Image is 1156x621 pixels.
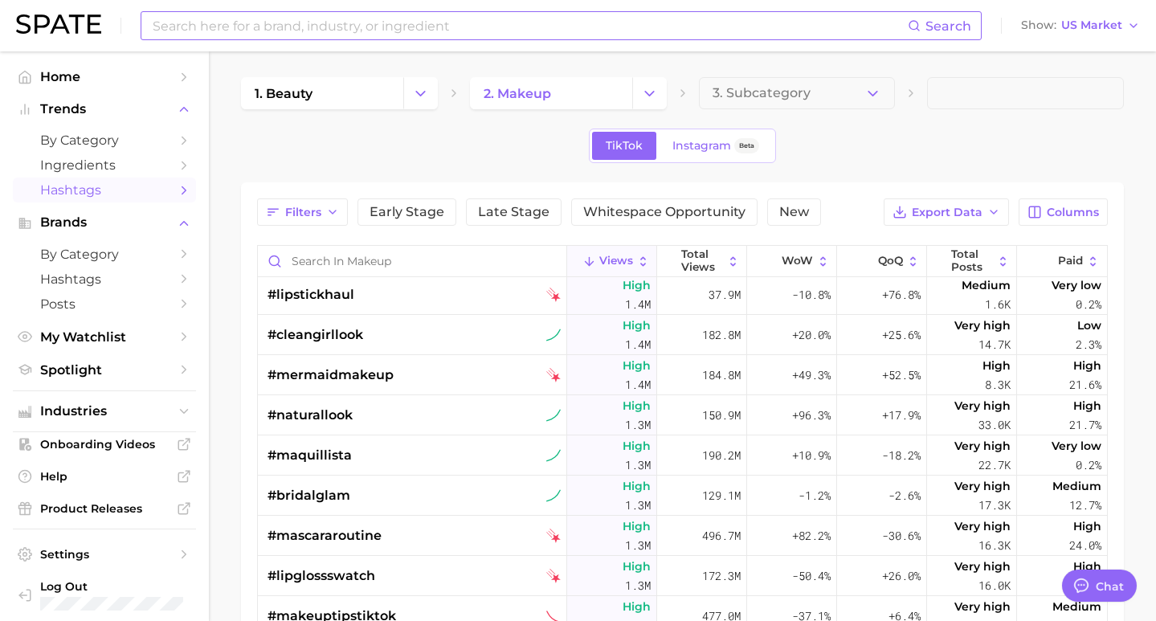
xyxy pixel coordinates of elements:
span: High [623,396,651,415]
button: Views [567,246,657,277]
span: Hashtags [40,272,169,287]
img: tiktok sustained riser [546,448,561,463]
span: 24.0% [1069,536,1101,555]
button: Export Data [884,198,1009,226]
span: Medium [1052,476,1101,496]
span: High [982,356,1011,375]
span: 129.1m [702,486,741,505]
span: High [1073,517,1101,536]
span: by Category [40,247,169,262]
span: Very high [954,436,1011,456]
span: #mascararoutine [268,526,382,545]
span: +20.0% [792,325,831,345]
span: Views [599,255,633,268]
span: by Category [40,133,169,148]
button: Total Posts [927,246,1017,277]
span: Very high [954,476,1011,496]
span: #bridalglam [268,486,350,505]
span: WoW [782,255,813,268]
span: 1.3m [625,576,651,595]
span: 1. beauty [255,86,312,101]
span: Trends [40,102,169,116]
span: Spotlight [40,362,169,378]
span: 22.7k [978,456,1011,475]
button: #lipglossswatchtiktok falling starHigh1.3m172.3m-50.4%+26.0%Very high16.0kHigh45.9% [258,556,1107,596]
a: InstagramBeta [659,132,773,160]
button: Total Views [657,246,747,277]
a: Ingredients [13,153,196,178]
span: Export Data [912,206,982,219]
span: Help [40,469,169,484]
span: Very high [954,597,1011,616]
button: WoW [747,246,837,277]
img: tiktok sustained riser [546,328,561,342]
span: High [623,356,651,375]
span: 1.3m [625,415,651,435]
a: Settings [13,542,196,566]
a: TikTok [592,132,656,160]
span: +76.8% [882,285,921,304]
button: #cleangirllooktiktok sustained riserHigh1.4m182.8m+20.0%+25.6%Very high14.7kLow2.3% [258,315,1107,355]
span: US Market [1061,21,1122,30]
span: TikTok [606,139,643,153]
span: 2.3% [1076,335,1101,354]
span: 21.7% [1069,415,1101,435]
span: +96.3% [792,406,831,425]
span: -1.2% [799,486,831,505]
span: Hashtags [40,182,169,198]
span: Log Out [40,579,220,594]
button: #mermaidmakeuptiktok falling starHigh1.4m184.8m+49.3%+52.5%High8.3kHigh21.6% [258,355,1107,395]
span: Late Stage [478,206,549,219]
span: 1.6k [985,295,1011,314]
span: Paid [1058,255,1083,268]
span: +10.9% [792,446,831,465]
a: Hashtags [13,178,196,202]
span: Very low [1052,276,1101,295]
span: High [623,436,651,456]
span: 12.7% [1069,496,1101,515]
a: by Category [13,242,196,267]
button: Change Category [403,77,438,109]
a: Posts [13,292,196,317]
span: Whitespace Opportunity [583,206,745,219]
img: tiktok falling star [546,288,561,302]
span: Very low [1052,436,1101,456]
span: High [1073,396,1101,415]
span: 0.2% [1076,456,1101,475]
a: 1. beauty [241,77,403,109]
span: Total Posts [951,248,993,273]
span: +49.3% [792,366,831,385]
span: +26.0% [882,566,921,586]
span: 1.3m [625,456,651,475]
span: Very high [954,557,1011,576]
input: Search here for a brand, industry, or ingredient [151,12,908,39]
span: Posts [40,296,169,312]
button: Industries [13,399,196,423]
button: #naturallooktiktok sustained riserHigh1.3m150.9m+96.3%+17.9%Very high33.0kHigh21.7% [258,395,1107,435]
img: tiktok falling star [546,368,561,382]
span: 1.4m [625,375,651,394]
img: SPATE [16,14,101,34]
span: 182.8m [702,325,741,345]
span: Total Views [681,248,723,273]
span: -10.8% [792,285,831,304]
button: Brands [13,210,196,235]
span: High [623,557,651,576]
img: tiktok falling star [546,569,561,583]
span: QoQ [878,255,903,268]
span: +25.6% [882,325,921,345]
a: Product Releases [13,496,196,521]
img: tiktok sustained riser [546,408,561,423]
img: tiktok falling star [546,529,561,543]
a: Hashtags [13,267,196,292]
a: My Watchlist [13,325,196,349]
span: 184.8m [702,366,741,385]
button: #bridalglamtiktok sustained riserHigh1.3m129.1m-1.2%-2.6%Very high17.3kMedium12.7% [258,476,1107,516]
span: High [623,276,651,295]
span: 33.0k [978,415,1011,435]
span: Very high [954,316,1011,335]
span: #lipglossswatch [268,566,375,586]
span: 150.9m [702,406,741,425]
span: Low [1077,316,1101,335]
span: Instagram [672,139,731,153]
